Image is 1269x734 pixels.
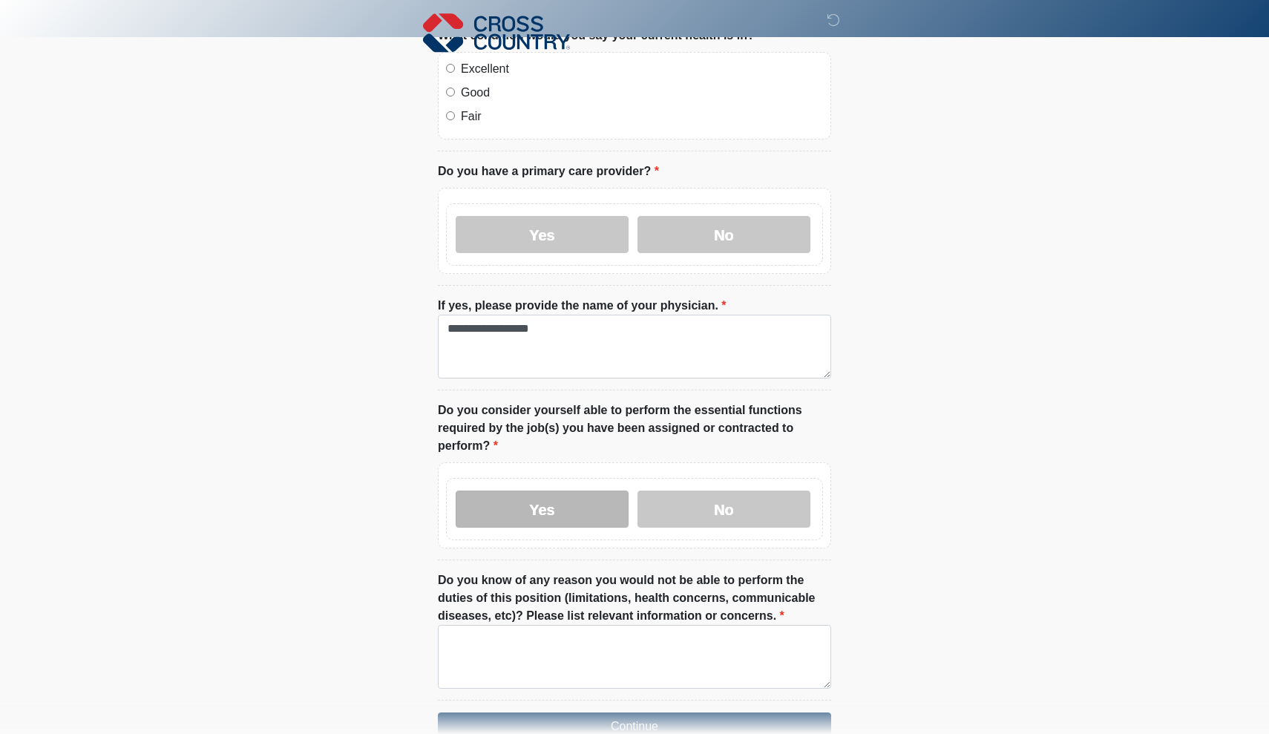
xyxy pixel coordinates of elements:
[461,84,823,102] label: Good
[456,491,629,528] label: Yes
[446,111,455,120] input: Fair
[446,88,455,96] input: Good
[461,60,823,78] label: Excellent
[461,108,823,125] label: Fair
[438,163,659,180] label: Do you have a primary care provider?
[446,64,455,73] input: Excellent
[423,11,570,54] img: Cross Country Logo
[438,297,727,315] label: If yes, please provide the name of your physician.
[438,571,831,625] label: Do you know of any reason you would not be able to perform the duties of this position (limitatio...
[637,491,810,528] label: No
[637,216,810,253] label: No
[438,402,831,455] label: Do you consider yourself able to perform the essential functions required by the job(s) you have ...
[456,216,629,253] label: Yes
